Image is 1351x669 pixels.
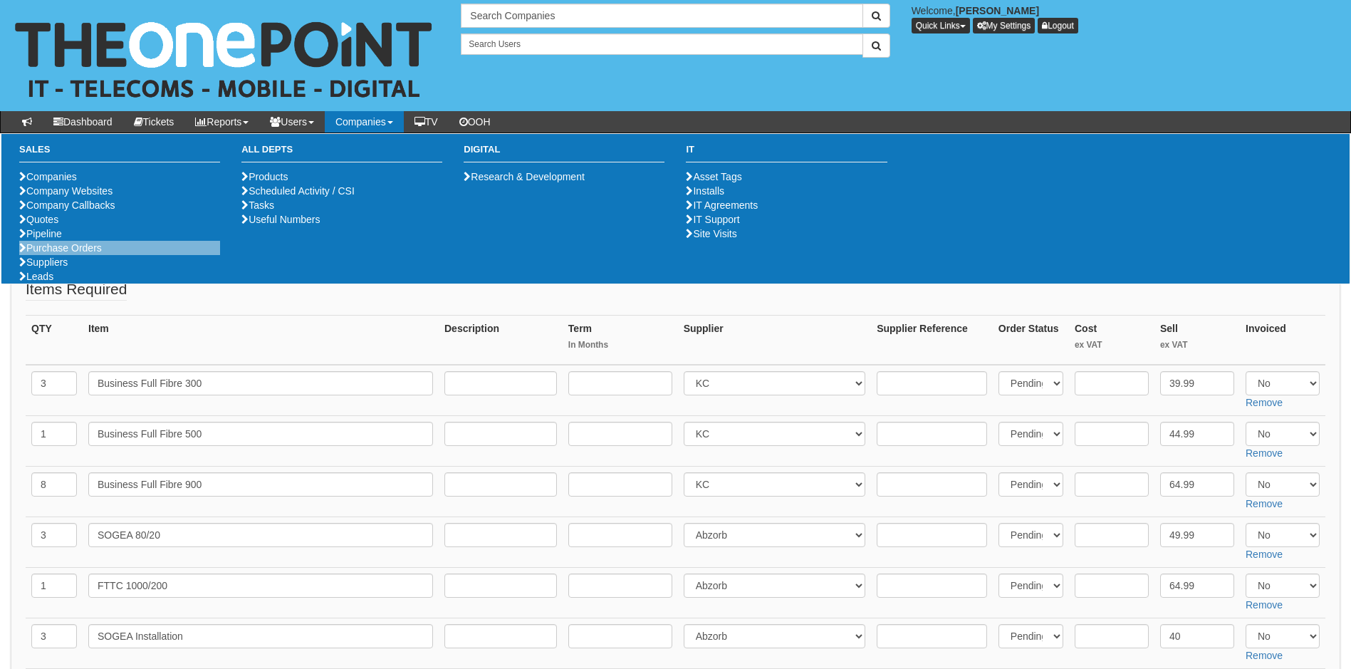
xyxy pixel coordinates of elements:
[19,199,115,211] a: Company Callbacks
[1154,316,1240,365] th: Sell
[241,199,274,211] a: Tasks
[461,33,862,55] input: Search Users
[1246,549,1283,560] a: Remove
[1246,498,1283,509] a: Remove
[83,316,439,365] th: Item
[912,18,970,33] button: Quick Links
[686,214,739,225] a: IT Support
[259,111,325,133] a: Users
[1246,447,1283,459] a: Remove
[464,145,664,162] h3: Digital
[568,339,672,351] small: In Months
[1246,650,1283,661] a: Remove
[439,316,563,365] th: Description
[241,214,320,225] a: Useful Numbers
[19,271,53,282] a: Leads
[241,185,355,197] a: Scheduled Activity / CSI
[404,111,449,133] a: TV
[871,316,993,365] th: Supplier Reference
[449,111,501,133] a: OOH
[686,171,741,182] a: Asset Tags
[19,214,58,225] a: Quotes
[19,256,68,268] a: Suppliers
[26,279,127,301] legend: Items Required
[19,171,77,182] a: Companies
[464,171,585,182] a: Research & Development
[686,228,736,239] a: Site Visits
[184,111,259,133] a: Reports
[1069,316,1154,365] th: Cost
[678,316,872,365] th: Supplier
[19,242,102,254] a: Purchase Orders
[19,228,62,239] a: Pipeline
[1160,339,1234,351] small: ex VAT
[19,145,220,162] h3: Sales
[43,111,123,133] a: Dashboard
[973,18,1036,33] a: My Settings
[563,316,678,365] th: Term
[19,185,113,197] a: Company Websites
[1038,18,1078,33] a: Logout
[1246,397,1283,408] a: Remove
[1240,316,1325,365] th: Invoiced
[26,316,83,365] th: QTY
[325,111,404,133] a: Companies
[241,145,442,162] h3: All Depts
[993,316,1069,365] th: Order Status
[461,4,862,28] input: Search Companies
[1075,339,1149,351] small: ex VAT
[956,5,1039,16] b: [PERSON_NAME]
[686,199,758,211] a: IT Agreements
[241,171,288,182] a: Products
[901,4,1351,33] div: Welcome,
[686,185,724,197] a: Installs
[1246,599,1283,611] a: Remove
[686,145,887,162] h3: IT
[123,111,185,133] a: Tickets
